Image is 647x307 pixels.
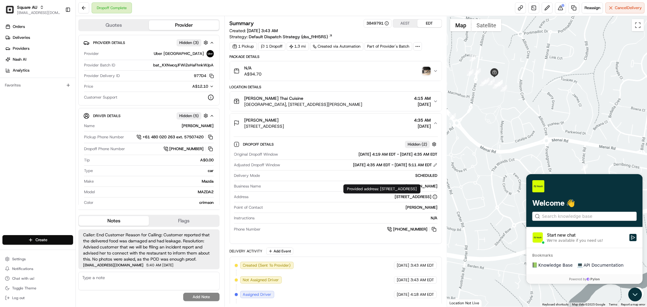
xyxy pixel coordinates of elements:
div: 8 [496,80,503,86]
button: Chat with us! [2,274,73,283]
div: 15 [467,69,473,76]
button: Toggle Theme [2,284,73,292]
span: Pickup Phone Number [84,134,124,140]
a: [PHONE_NUMBER] [163,146,214,152]
span: [PHONE_NUMBER] [170,146,204,152]
div: 10 [493,82,499,89]
span: [DATE] [397,292,409,297]
div: 1 Dropoff [258,42,285,51]
div: [STREET_ADDRESS] [395,194,437,200]
span: Provider Batch ID [84,62,115,68]
button: Reassign [582,2,603,13]
a: Orders [2,22,76,32]
img: Square AU [5,5,15,15]
span: Provider [84,51,99,56]
button: Quotes [79,20,149,30]
a: Providers [2,44,76,53]
span: Name [84,123,95,129]
div: 14 [470,55,476,61]
div: [PERSON_NAME][STREET_ADDRESS]4:35 AM[DATE] [230,133,442,244]
button: Driver DetailsHidden (5) [83,111,214,121]
button: Provider DetailsHidden (3) [83,38,214,48]
button: A$12.10 [160,84,214,89]
span: Providers [13,46,29,51]
button: Toggle fullscreen view [632,19,644,31]
span: 3:43 AM EDT [410,263,434,268]
span: 5:40 AM [146,263,161,267]
span: [DATE] [414,101,431,107]
button: [EMAIL_ADDRESS][DOMAIN_NAME] [17,10,60,15]
span: Assigned Driver [243,292,271,297]
span: Tip [84,157,90,163]
span: [DATE] 3:43 AM [247,28,278,33]
span: Created (Sent To Provider) [243,263,291,268]
a: Created via Automation [310,42,363,51]
div: A$0.00 [92,157,214,163]
div: 16 [474,68,481,75]
span: Create [35,237,47,243]
div: Mazda [96,179,214,184]
button: Create [2,235,73,245]
span: [PERSON_NAME] Thai Cuisine [244,95,304,101]
span: Hidden ( 3 ) [179,40,199,46]
div: 6 [494,79,500,86]
button: Notes [79,216,149,226]
div: 5 [449,113,456,120]
span: Customer Support [84,95,117,100]
div: [DATE] 4:19 AM EDT - [DATE] 4:35 AM EDT [281,152,437,157]
button: Show satellite imagery [471,19,501,31]
span: Nash AI [13,57,26,62]
div: Location Not Live [447,299,482,307]
span: [DATE] [397,277,409,283]
span: A$12.10 [193,84,208,89]
span: Reassign [585,5,600,11]
span: Color [84,200,93,205]
a: [PHONE_NUMBER] [387,226,437,233]
iframe: Open customer support [628,287,644,303]
span: +61 480 020 263 ext. 57507420 [143,134,204,140]
div: Favorites [2,80,73,90]
span: Address [234,194,249,200]
img: Google [449,299,469,307]
a: +61 480 020 263 ext. 57507420 [136,134,214,140]
span: Hidden ( 2 ) [408,142,427,147]
button: Square AUSquare AU[EMAIL_ADDRESS][DOMAIN_NAME] [2,2,63,17]
div: 1 Pickup [230,42,257,51]
a: Report a map error [621,303,645,306]
span: Cancel Delivery [615,5,642,11]
button: [PERSON_NAME][STREET_ADDRESS]4:35 AM[DATE] [230,113,442,133]
button: Add Event [266,248,293,255]
span: Point of Contact [234,205,263,210]
span: Hidden ( 5 ) [179,113,199,119]
span: Instructions [234,215,255,221]
button: Hidden (3) [177,39,210,46]
a: Terms (opens in new tab) [609,303,617,306]
span: [DATE] [397,263,409,268]
button: [PERSON_NAME] Thai Cuisine[GEOGRAPHIC_DATA], [STREET_ADDRESS][PERSON_NAME]4:15 AM[DATE] [230,92,442,111]
button: Square AU [17,4,37,10]
button: EDT [417,19,442,27]
span: [GEOGRAPHIC_DATA], [STREET_ADDRESS][PERSON_NAME] [244,101,362,107]
span: Driver Details [93,113,120,118]
button: Hidden (2) [405,140,438,148]
iframe: Customer support window [526,174,643,284]
span: Model [84,189,95,195]
span: 4:18 AM EDT [410,292,434,297]
div: crimson [96,200,214,205]
span: Type [84,168,93,174]
span: Make [84,179,94,184]
span: [PERSON_NAME] [244,117,279,123]
span: Delivery Mode [234,173,260,178]
div: [DATE] 4:35 AM EDT - [DATE] 5:11 AM EDT [353,162,437,168]
div: 17 [581,164,588,170]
